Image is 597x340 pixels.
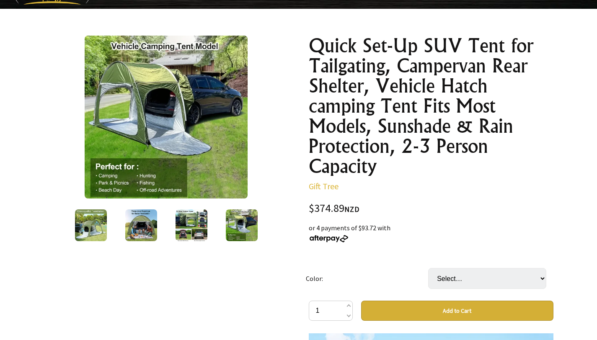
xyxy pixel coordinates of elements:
div: or 4 payments of $93.72 with [309,223,553,243]
a: Gift Tree [309,181,339,191]
img: Quick Set-Up SUV Tent for Tailgating, Campervan Rear Shelter, Vehicle Hatch camping Tent Fits Mos... [176,209,207,241]
img: Afterpay [309,235,349,242]
img: Quick Set-Up SUV Tent for Tailgating, Campervan Rear Shelter, Vehicle Hatch camping Tent Fits Mos... [226,209,258,241]
img: Quick Set-Up SUV Tent for Tailgating, Campervan Rear Shelter, Vehicle Hatch camping Tent Fits Mos... [85,36,248,198]
img: Quick Set-Up SUV Tent for Tailgating, Campervan Rear Shelter, Vehicle Hatch camping Tent Fits Mos... [75,209,107,241]
img: Quick Set-Up SUV Tent for Tailgating, Campervan Rear Shelter, Vehicle Hatch camping Tent Fits Mos... [125,209,157,241]
div: $374.89 [309,203,553,214]
h1: Quick Set-Up SUV Tent for Tailgating, Campervan Rear Shelter, Vehicle Hatch camping Tent Fits Mos... [309,36,553,176]
td: Color: [306,256,428,301]
span: NZD [344,204,359,214]
button: Add to Cart [361,301,553,321]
